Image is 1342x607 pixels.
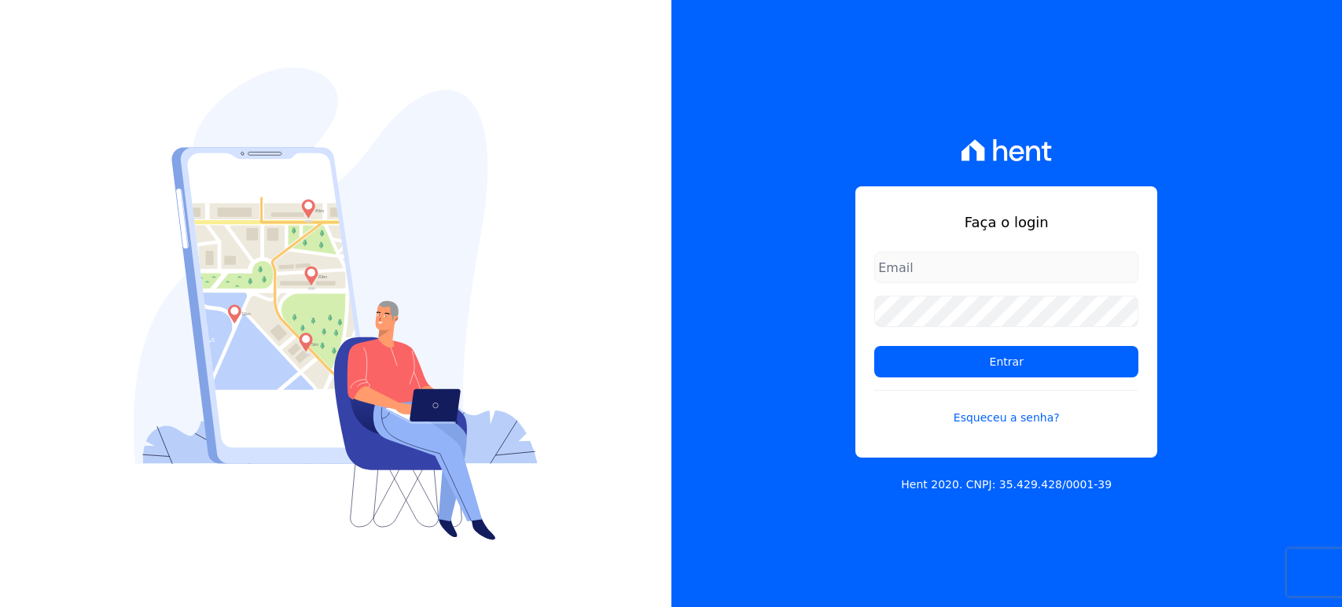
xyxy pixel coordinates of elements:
h1: Faça o login [874,212,1138,233]
input: Email [874,252,1138,283]
a: Esqueceu a senha? [874,390,1138,426]
img: Login [134,68,538,540]
input: Entrar [874,346,1138,377]
p: Hent 2020. CNPJ: 35.429.428/0001-39 [901,476,1112,493]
